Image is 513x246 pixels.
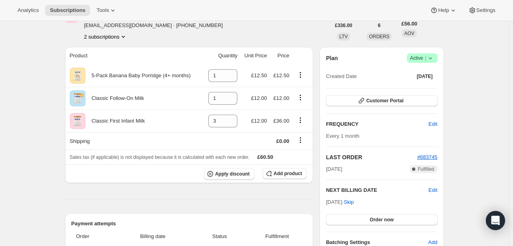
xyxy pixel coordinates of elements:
span: Sales tax (if applicable) is not displayed because it is calculated with each new order. [70,154,250,160]
h2: Payment attempts [71,220,307,228]
button: Add product [262,168,307,179]
button: Subscriptions [45,5,90,16]
a: #683745 [417,154,438,160]
span: Every 1 month [326,133,359,139]
img: product img [70,68,86,84]
span: Active [410,54,434,62]
button: Settings [464,5,500,16]
span: [DATE] · [326,199,354,205]
span: | [425,55,426,61]
span: Fulfillment [252,232,302,240]
img: product img [70,113,86,129]
button: £336.00 [330,20,357,31]
span: £36.00 [273,118,289,124]
span: AOV [404,31,414,36]
span: £336.00 [335,22,352,29]
span: £12.00 [251,118,267,124]
span: Apply discount [215,171,250,177]
button: [DATE] [412,71,438,82]
button: Analytics [13,5,43,16]
button: #683745 [417,153,438,161]
button: Tools [92,5,122,16]
span: Settings [476,7,495,14]
span: Fulfilled [418,166,434,172]
span: Analytics [18,7,39,14]
span: LTV [339,34,348,39]
h2: NEXT BILLING DATE [326,186,428,194]
span: [DATE] [417,73,433,80]
th: Unit Price [240,47,269,64]
button: Apply discount [204,168,255,180]
span: £60.50 [257,154,273,160]
button: Product actions [84,33,128,41]
span: £56.00 [401,20,417,28]
th: Shipping [65,132,203,150]
button: Customer Portal [326,95,437,106]
h2: LAST ORDER [326,153,417,161]
span: Help [438,7,449,14]
button: 6 [373,20,385,31]
span: Edit [428,120,437,128]
button: Order now [326,214,437,225]
span: Skip [344,198,354,206]
div: Open Intercom Messenger [486,211,505,230]
th: Order [71,228,116,245]
span: ORDERS [369,34,389,39]
button: Product actions [294,116,307,125]
div: 5-Pack Banana Baby Porridge (4+ months) [86,72,191,80]
span: 6 [378,22,381,29]
th: Product [65,47,203,64]
img: product img [70,90,86,106]
span: Order now [370,217,394,223]
button: Edit [424,118,442,131]
h2: Plan [326,54,338,62]
button: Skip [339,196,359,209]
span: [EMAIL_ADDRESS][DOMAIN_NAME] · [PHONE_NUMBER] [84,21,223,29]
span: [DATE] [326,165,342,173]
span: £12.50 [273,72,289,78]
h2: FREQUENCY [326,120,428,128]
span: £12.50 [251,72,267,78]
span: £12.00 [251,95,267,101]
button: Product actions [294,93,307,102]
button: Product actions [294,70,307,79]
button: Help [425,5,462,16]
span: Customer Portal [366,98,403,104]
span: Status [192,232,247,240]
button: Shipping actions [294,136,307,144]
span: Subscriptions [50,7,85,14]
th: Quantity [203,47,240,64]
span: £0.00 [276,138,290,144]
span: Add product [274,170,302,177]
span: Created Date [326,72,357,80]
span: £12.00 [273,95,289,101]
div: Classic Follow-On Milk [86,94,144,102]
span: Billing date [118,232,187,240]
span: Tools [97,7,109,14]
th: Price [269,47,292,64]
button: Edit [428,186,437,194]
div: Classic First Infant Milk [86,117,145,125]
